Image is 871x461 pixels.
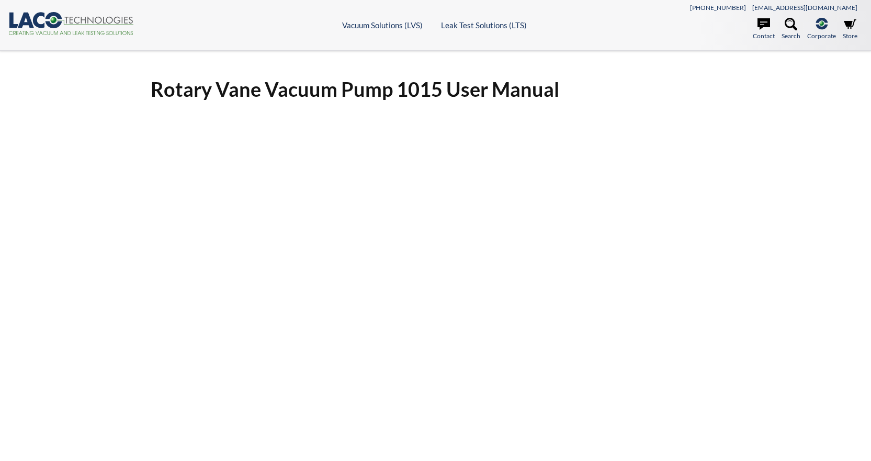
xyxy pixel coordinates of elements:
a: [PHONE_NUMBER] [690,4,746,12]
a: Store [843,18,857,41]
a: Search [782,18,800,41]
a: Contact [753,18,775,41]
a: Vacuum Solutions (LVS) [342,20,423,30]
a: [EMAIL_ADDRESS][DOMAIN_NAME] [752,4,857,12]
span: Corporate [807,31,836,41]
h1: Rotary Vane Vacuum Pump 1015 User Manual [151,76,721,102]
a: Leak Test Solutions (LTS) [441,20,527,30]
